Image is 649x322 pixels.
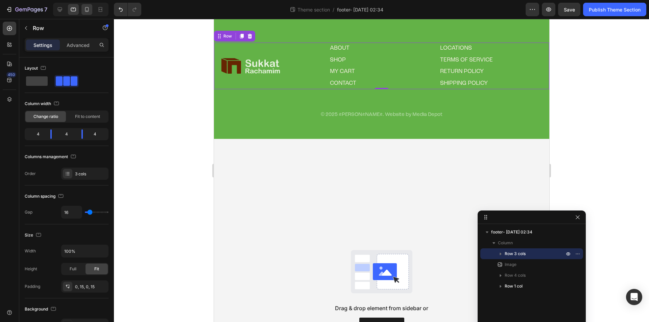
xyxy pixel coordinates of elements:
[33,42,52,49] p: Settings
[25,248,36,254] div: Width
[33,114,58,120] span: Change ratio
[25,231,43,240] div: Size
[67,42,90,49] p: Advanced
[70,266,76,272] span: Full
[333,6,334,13] span: /
[6,91,329,100] p: © 2025 [PERSON_NAME]. Website by Media Depot
[558,3,580,16] button: Save
[498,240,513,246] span: Column
[25,283,40,290] div: Padding
[505,272,526,279] span: Row 4 cols
[25,209,32,215] div: Gap
[25,171,36,177] div: Order
[62,245,108,257] input: Auto
[226,50,270,55] a: Return Policy
[226,61,274,67] a: Shipping Policy
[214,19,549,322] iframe: Design area
[6,72,16,77] div: 450
[8,14,19,20] div: Row
[94,266,99,272] span: Fit
[491,229,532,236] span: footer- [DATE] 02:34
[25,266,37,272] div: Height
[44,5,47,14] p: 7
[505,283,523,290] span: Row 1 col
[62,206,82,218] input: Auto
[25,152,77,162] div: Columns management
[57,129,76,139] div: 4
[564,7,575,13] span: Save
[145,299,190,312] button: Explore Library
[505,261,516,268] span: Image
[75,284,107,290] div: 0, 15, 0, 15
[25,305,57,314] div: Background
[25,192,65,201] div: Column spacing
[26,129,45,139] div: 4
[121,285,214,293] span: Drag & drop element from sidebar or
[337,6,383,13] span: footer- [DATE] 02:34
[88,129,107,139] div: 4
[33,24,90,32] p: Row
[25,64,47,73] div: Layout
[226,38,279,44] a: Terms of service
[296,6,331,13] span: Theme section
[626,289,642,305] div: Open Intercom Messenger
[3,3,50,16] button: 7
[505,250,526,257] span: Row 3 cols
[226,26,258,32] a: Locations
[75,114,100,120] span: Fit to content
[583,3,646,16] button: Publish Theme Section
[589,6,641,13] div: Publish Theme Section
[75,171,107,177] div: 3 cols
[25,99,61,108] div: Column width
[114,3,141,16] div: Undo/Redo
